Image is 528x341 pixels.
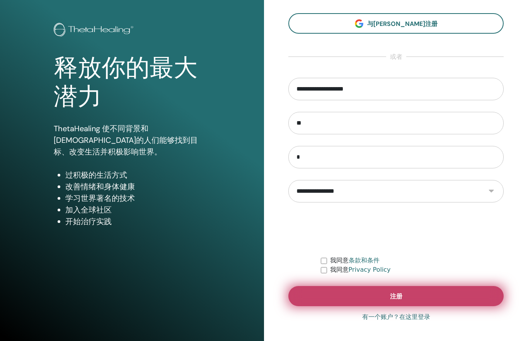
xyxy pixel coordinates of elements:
a: Privacy Policy [349,266,391,273]
a: 有一个账户？在这里登录 [362,312,430,322]
li: 开始治疗实践 [65,216,210,227]
label: 我同意 [330,265,391,274]
a: 条款和条件 [349,257,380,264]
span: 与[PERSON_NAME]注册 [367,20,438,28]
li: 改善情绪和身体健康 [65,181,210,192]
h1: 释放你的最大潜力 [54,54,210,111]
button: 注册 [288,286,504,306]
label: 我同意 [330,256,380,265]
a: 与[PERSON_NAME]注册 [288,13,504,34]
span: 或者 [386,52,406,62]
li: 加入全球社区 [65,204,210,216]
li: 过积极的生活方式 [65,169,210,181]
li: 学习世界著名的技术 [65,192,210,204]
iframe: reCAPTCHA [337,214,455,244]
span: 注册 [390,292,402,300]
p: ThetaHealing 使不同背景和[DEMOGRAPHIC_DATA]的人们能够找到目标、改变生活并积极影响世界。 [54,123,210,158]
